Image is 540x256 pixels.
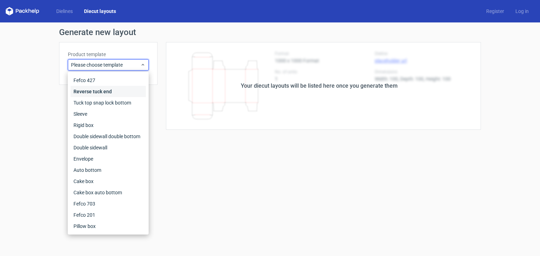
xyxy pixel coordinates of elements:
div: Envelope [71,153,146,164]
div: Cake box auto bottom [71,187,146,198]
div: Fefco 703 [71,198,146,209]
div: Double sidewall double bottom [71,131,146,142]
div: Fefco 201 [71,209,146,221]
a: Log in [510,8,534,15]
div: Your diecut layouts will be listed here once you generate them [241,82,398,90]
label: Product template [68,51,149,58]
div: Rigid box [71,120,146,131]
div: Auto bottom [71,164,146,176]
h1: Generate new layout [59,28,481,36]
div: Double sidewall [71,142,146,153]
a: Register [481,8,510,15]
span: Please choose template [71,61,140,68]
a: Dielines [51,8,78,15]
div: Sleeve [71,108,146,120]
a: Diecut layouts [78,8,122,15]
div: Fefco 427 [71,75,146,86]
div: Reverse tuck end [71,86,146,97]
div: Cake box [71,176,146,187]
div: Tuck top snap lock bottom [71,97,146,108]
div: Pillow box [71,221,146,232]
